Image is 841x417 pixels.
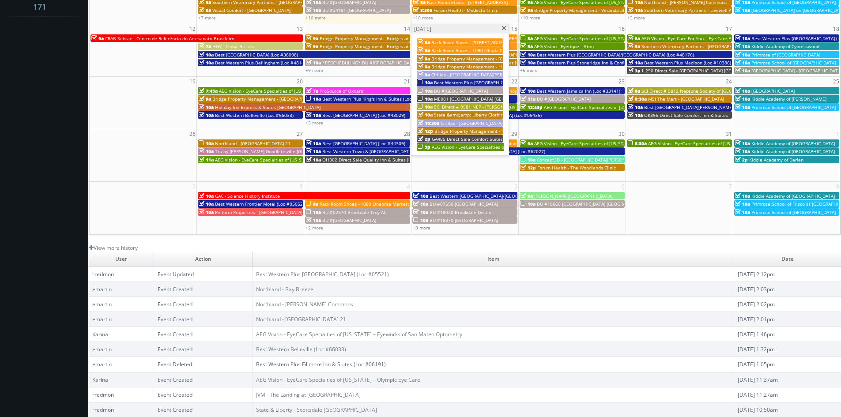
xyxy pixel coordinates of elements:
span: 9a [418,56,430,62]
span: 10a [418,79,433,86]
td: [DATE] 2:12pm [734,267,841,282]
td: Event Created [154,342,253,357]
span: AEG Vision - EyeCare Specialties of [US_STATE] – [GEOGRAPHIC_DATA] HD EyeCare [219,88,392,94]
td: rredmon [89,387,154,402]
td: emartin [89,357,154,372]
a: Northland - [PERSON_NAME] Commons [256,301,353,308]
span: 8:30a [628,140,647,147]
span: BU #18020 Brookdale Destin [430,209,491,215]
span: Best Western Plus [GEOGRAPHIC_DATA]/[GEOGRAPHIC_DATA] (Loc #48176) [537,52,694,58]
span: 10a [628,7,643,13]
a: +3 more [627,15,645,21]
a: Northland - Bay Breeze [256,286,313,293]
td: Event Created [154,297,253,312]
span: Best [GEOGRAPHIC_DATA] (Loc #44309) [322,140,405,147]
span: 5p [418,144,430,150]
span: 10a [306,60,321,66]
span: 9a [199,96,211,102]
span: 7 [728,182,733,191]
span: Kiddie Academy of [GEOGRAPHIC_DATA] [751,140,835,147]
span: 7a [306,88,318,94]
span: 8a [628,35,640,41]
span: Best Western Plus Bellingham (Loc #48188) [215,60,308,66]
span: HGV - Cedar Breaks [212,43,254,49]
span: 10a [628,60,643,66]
span: 10a [520,157,536,163]
span: Concept3D - [GEOGRAPHIC_DATA][PERSON_NAME] [537,157,642,163]
a: State & Liberty - Scottsdale [GEOGRAPHIC_DATA] [256,406,377,413]
span: 10a [306,7,321,13]
span: 9a [520,140,533,147]
span: GAC - Science History Institute [215,193,280,199]
span: BU #18370 [GEOGRAPHIC_DATA] [430,217,498,223]
td: Event Created [154,402,253,417]
span: 2p [735,157,748,163]
a: +10 more [413,15,433,21]
a: AEG Vision - EyeCare Specialties of [US_STATE] – Olympic Eye Care [256,376,420,383]
span: 10a [306,148,321,154]
span: Southern Veterinary Partners - [GEOGRAPHIC_DATA] [641,43,751,49]
span: Kiddie Academy of [GEOGRAPHIC_DATA] [751,193,835,199]
span: 10a [735,7,750,13]
span: 10a [306,157,321,163]
span: 7a [199,43,211,49]
span: BU #[GEOGRAPHIC_DATA] [434,88,488,94]
span: 8a [418,39,430,45]
span: Best Western Plus Stoneridge Inn & Conference Centre (Loc #66085) [537,60,682,66]
span: Best Western Plus Madison (Loc #10386) [644,60,731,66]
span: 10a [199,104,214,110]
span: Best Western Belleville (Loc #66033) [215,112,294,118]
span: 12p [418,128,433,134]
span: 15 [510,24,518,34]
span: 10a [735,35,750,41]
span: 10a [628,104,643,110]
span: Best Western Plus King's Inn & Suites (Loc #03012) [322,96,430,102]
td: [DATE] 2:01pm [734,312,841,327]
span: 10a [199,112,214,118]
span: AEG Vision - EyeCare Specialties of [US_STATE] – [PERSON_NAME] EyeCare [215,157,372,163]
td: [DATE] 1:05pm [734,357,841,372]
span: 10a [413,201,428,207]
span: Best Western [GEOGRAPHIC_DATA]/[GEOGRAPHIC_DATA] (Loc #05785) [430,193,577,199]
span: 26 [189,129,196,139]
span: Primrose of [GEOGRAPHIC_DATA] [751,52,820,58]
span: Bridge Property Management - Bridges at [GEOGRAPHIC_DATA] [320,35,453,41]
td: emartin [89,297,154,312]
span: 8:30a [628,96,647,102]
span: 10a [199,140,214,147]
td: emartin [89,282,154,297]
span: Kiddie Academy of [PERSON_NAME] [751,96,826,102]
span: 9a [306,35,318,41]
a: +7 more [198,15,216,21]
span: 12:45p [520,104,543,110]
span: 10a [418,112,433,118]
span: 21 [403,77,411,86]
span: Visual Comfort - [GEOGRAPHIC_DATA] [212,7,290,13]
span: AEG Vision - EyeCare Specialties of [US_STATE] – [PERSON_NAME] Eye Clinic ([PERSON_NAME]) [432,144,630,150]
span: Perform Properties - [GEOGRAPHIC_DATA] [215,209,302,215]
td: Action [154,252,253,267]
span: 11a [199,157,214,163]
td: [DATE] 1:46pm [734,327,841,342]
span: 31 [725,129,733,139]
span: *RESCHEDULING* BU #[GEOGRAPHIC_DATA] [GEOGRAPHIC_DATA] [322,60,460,66]
td: [DATE] 11:27am [734,387,841,402]
span: Bridge Property Management - Veranda at [GEOGRAPHIC_DATA] [534,7,669,13]
span: AEG Vision - EyeCare Specialties of [US_STATE] – [PERSON_NAME] Ridge Eye Care [534,140,705,147]
span: 10:30a [418,120,439,126]
span: Best Western Town & [GEOGRAPHIC_DATA] (Loc #05423) [322,148,441,154]
a: View more history [89,244,138,252]
td: [DATE] 2:03pm [734,282,841,297]
span: Primrose School of [GEOGRAPHIC_DATA] [751,104,836,110]
span: 5 [513,182,518,191]
span: Kiddie Academy of Darien [749,157,803,163]
td: emartin [89,342,154,357]
td: Item [253,252,734,267]
span: CRAB Sebrae - Centro de Referência do Artesanato Brasileiro [105,35,234,41]
span: 10a [735,43,750,49]
a: +10 more [305,15,326,21]
span: 10a [735,88,750,94]
span: 10a [418,88,433,94]
a: Northland - [GEOGRAPHIC_DATA] 21 [256,316,346,323]
a: +5 more [520,67,538,73]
